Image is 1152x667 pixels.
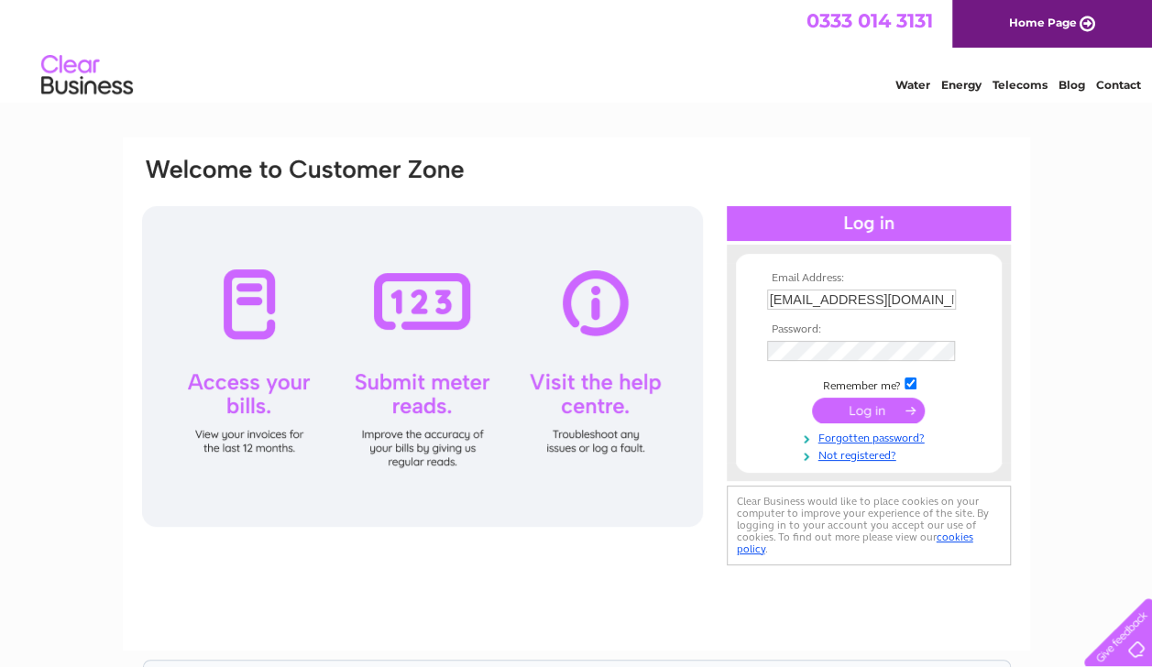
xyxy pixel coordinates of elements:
[767,428,975,445] a: Forgotten password?
[941,78,982,92] a: Energy
[767,445,975,463] a: Not registered?
[763,272,975,285] th: Email Address:
[1096,78,1141,92] a: Contact
[812,398,925,423] input: Submit
[806,9,933,32] a: 0333 014 3131
[40,48,134,104] img: logo.png
[993,78,1048,92] a: Telecoms
[737,530,973,555] a: cookies policy
[895,78,930,92] a: Water
[727,486,1011,565] div: Clear Business would like to place cookies on your computer to improve your experience of the sit...
[144,10,1010,89] div: Clear Business is a trading name of Verastar Limited (registered in [GEOGRAPHIC_DATA] No. 3667643...
[1059,78,1085,92] a: Blog
[763,323,975,336] th: Password:
[763,375,975,393] td: Remember me?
